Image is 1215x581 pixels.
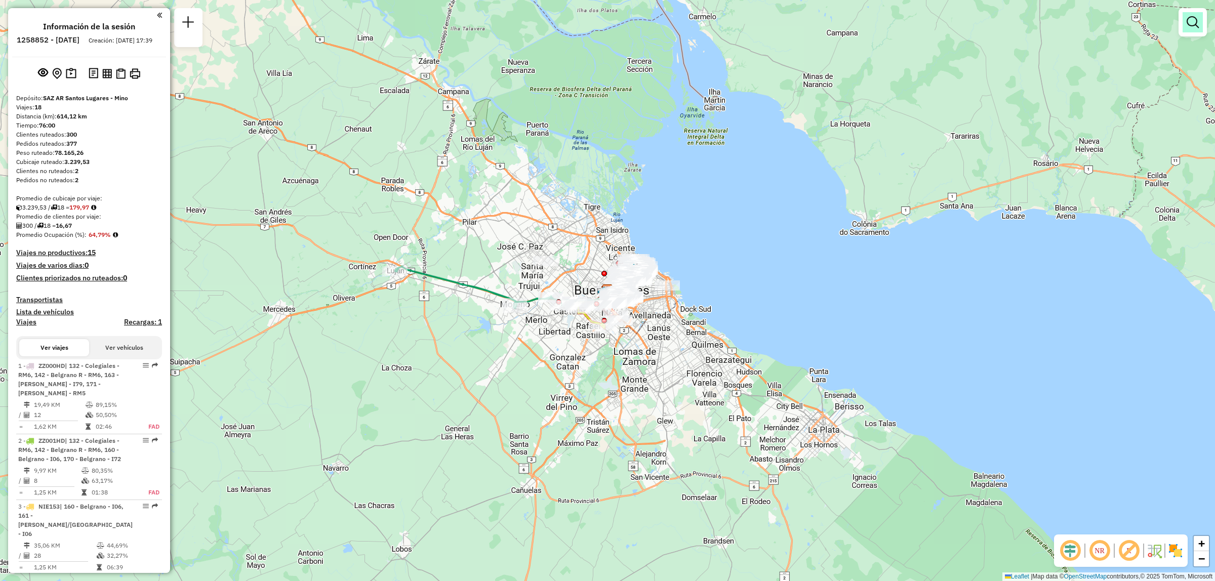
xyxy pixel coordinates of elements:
[87,66,100,81] button: Log de desbloqueo de sesión
[18,503,133,537] span: 3 -
[601,284,614,297] img: SAZ AR Santos Lugares - Mino
[19,339,89,356] button: Ver viajes
[152,362,158,368] em: Ruta exportada
[1194,536,1209,551] a: Zoom in
[18,410,23,420] td: /
[137,422,160,432] td: FAD
[16,248,162,257] h4: Viajes no productivos:
[88,248,96,257] strong: 15
[43,94,128,102] strong: SAZ AR Santos Lugares - Mino
[106,562,157,572] td: 06:39
[38,362,65,369] span: ZZ000HD
[178,12,198,35] a: Nueva sesión y búsqueda
[24,402,30,408] i: Distancia (km)
[1064,573,1107,580] a: OpenStreetMap
[18,551,23,561] td: /
[95,422,137,432] td: 02:46
[33,562,96,572] td: 1,25 KM
[33,400,85,410] td: 19,49 KM
[16,157,162,167] div: Cubicaje ruteado:
[16,212,162,221] div: Promedio de clientes por viaje:
[69,203,89,211] strong: 179,97
[82,468,89,474] i: % Peso en uso
[1146,543,1162,559] img: Flujo de la calle
[16,204,22,211] i: Cubicaje ruteado
[143,503,149,509] em: Opciones
[1087,538,1112,563] span: Ocultar NR
[91,204,96,211] i: Meta de cubicaje/viaje: 250,00 Diferencia: -70,03
[17,35,79,45] h6: 1258852 - [DATE]
[1058,538,1082,563] span: Ocultar desplazamiento
[18,422,23,432] td: =
[18,503,133,537] span: | 160 - Belgrano - I06, 161 - [PERSON_NAME]/[GEOGRAPHIC_DATA] - I06
[24,553,30,559] i: Clientes
[57,112,87,120] strong: 614,12 km
[24,478,30,484] i: Clientes
[1198,537,1205,550] span: +
[1005,573,1029,580] a: Leaflet
[24,468,30,474] i: Distancia (km)
[1031,573,1032,580] span: |
[123,273,127,282] strong: 0
[16,203,162,212] div: 3.239,53 / 18 =
[18,437,121,463] span: 2 -
[152,437,158,443] em: Ruta exportada
[18,562,23,572] td: =
[24,412,30,418] i: Clientes
[16,176,162,185] div: Pedidos no ruteados:
[56,222,72,229] strong: 16,67
[91,476,136,486] td: 63,17%
[16,121,162,130] div: Tiempo:
[16,274,162,282] h4: Clientes priorizados no ruteados:
[100,66,114,80] button: Indicadores de ruteo por viaje
[136,487,160,497] td: FAD
[16,261,162,270] h4: Viajes de varios dias:
[33,466,81,476] td: 9,97 KM
[18,476,23,486] td: /
[89,339,159,356] button: Ver vehículos
[533,256,558,266] div: Cliente no ruteado - BAINI PABLO DANIEL
[18,437,121,463] span: | 132 - Colegiales - RM6, 142 - Belgrano R - RM6, 160 - Belgrano - I06, 170 - Belgrano - I72
[55,149,84,156] strong: 78.165,26
[86,402,93,408] i: % Peso en uso
[38,503,60,510] span: NIE153
[128,66,142,81] button: Imprimir viajes
[33,476,81,486] td: 8
[75,167,78,175] strong: 2
[597,286,611,299] img: PA - TOL
[24,543,30,549] i: Distancia (km)
[16,130,162,139] div: Clientes ruteados:
[33,487,81,497] td: 1,25 KM
[75,176,78,184] strong: 2
[66,131,77,138] strong: 300
[16,296,162,304] h4: Transportistas
[89,231,111,238] strong: 64,79%
[33,541,96,551] td: 35,06 KM
[113,232,118,238] em: Promedio calculado usando la ocupación más alta (%Peso o %Cubicaje) de cada viaje en la sesión. N...
[82,489,87,495] i: Tiempo en ruta
[157,9,162,21] a: Haga clic aquí para minimizar el panel
[34,103,42,111] strong: 18
[64,66,78,81] button: Sugerencias de ruteo
[33,551,96,561] td: 28
[39,121,55,129] strong: 76:00
[95,400,137,410] td: 89,15%
[86,424,91,430] i: Tiempo en ruta
[124,318,162,326] h4: Recargas: 1
[16,221,162,230] div: 300 / 18 =
[1194,551,1209,566] a: Zoom out
[16,139,162,148] div: Pedidos ruteados:
[655,280,680,290] div: Cliente no ruteado - PARMENTTIER
[97,553,104,559] i: % Cubicaje en uso
[16,194,162,203] div: Promedio de cubicaje por viaje:
[33,410,85,420] td: 12
[66,140,77,147] strong: 377
[16,308,162,316] h4: Lista de vehículos
[16,148,162,157] div: Peso ruteado:
[38,437,65,444] span: ZZ001HD
[106,551,157,561] td: 32,27%
[18,362,119,397] span: | 132 - Colegiales - RM6, 142 - Belgrano R - RM6, 163 - [PERSON_NAME] - I79, 171 - [PERSON_NAME] ...
[91,487,136,497] td: 01:38
[16,112,162,121] div: Distancia (km):
[16,167,162,176] div: Clientes no ruteados:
